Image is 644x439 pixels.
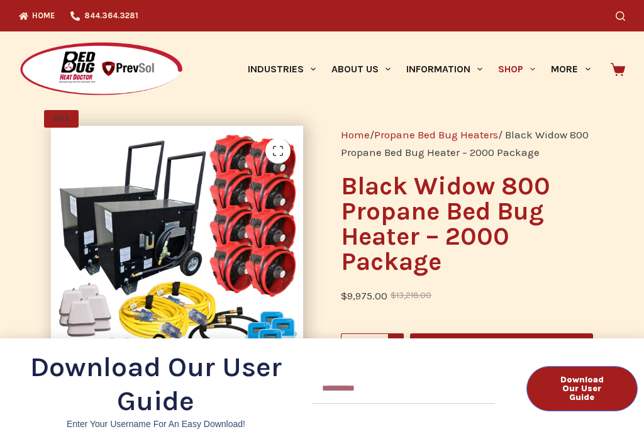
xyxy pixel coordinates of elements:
[312,366,638,427] form: Footer Newsletter Form
[552,375,612,402] span: Download Our User Guide
[526,366,638,411] button: Download Our User Guide
[30,350,282,417] span: Download Our User Guide
[10,5,48,43] button: Open LiveChat chat widget
[6,420,305,428] p: Enter Your Username for an Easy Download!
